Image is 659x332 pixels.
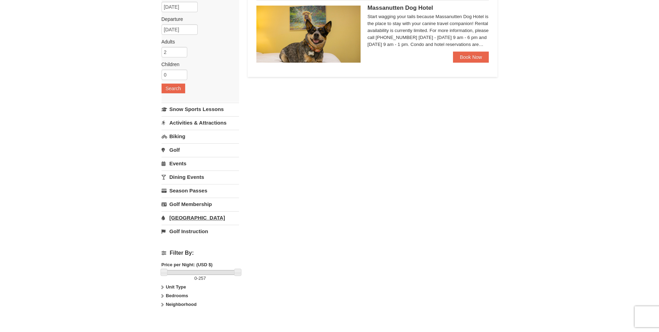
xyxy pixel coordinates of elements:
[162,84,185,93] button: Search
[162,16,234,23] label: Departure
[162,116,239,129] a: Activities & Attractions
[453,52,489,63] a: Book Now
[368,13,489,48] div: Start wagging your tails because Massanutten Dog Hotel is the place to stay with your canine trav...
[166,284,186,290] strong: Unit Type
[162,103,239,116] a: Snow Sports Lessons
[195,276,197,281] span: 0
[162,157,239,170] a: Events
[162,61,234,68] label: Children
[162,250,239,256] h4: Filter By:
[198,276,206,281] span: 257
[162,225,239,238] a: Golf Instruction
[162,38,234,45] label: Adults
[162,275,239,282] label: -
[162,171,239,183] a: Dining Events
[368,5,433,11] span: Massanutten Dog Hotel
[166,293,188,298] strong: Bedrooms
[162,184,239,197] a: Season Passes
[256,6,361,63] img: 27428181-5-81c892a3.jpg
[166,302,197,307] strong: Neighborhood
[162,262,213,267] strong: Price per Night: (USD $)
[162,198,239,211] a: Golf Membership
[162,143,239,156] a: Golf
[162,130,239,143] a: Biking
[162,211,239,224] a: [GEOGRAPHIC_DATA]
